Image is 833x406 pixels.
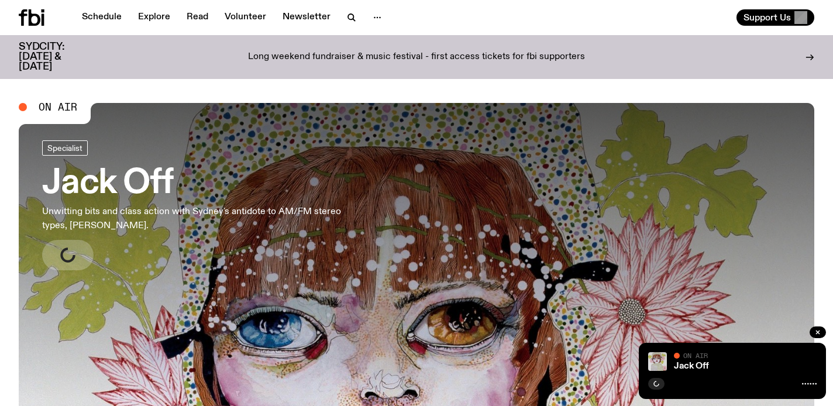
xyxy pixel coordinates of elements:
span: On Air [683,352,708,359]
span: Support Us [743,12,791,23]
h3: Jack Off [42,167,342,200]
span: Specialist [47,143,82,152]
a: Specialist [42,140,88,156]
p: Unwitting bits and class action with Sydney's antidote to AM/FM stereo types, [PERSON_NAME]. [42,205,342,233]
a: Volunteer [218,9,273,26]
a: Jack Off [674,362,709,371]
p: Long weekend fundraiser & music festival - first access tickets for fbi supporters [248,52,585,63]
a: Schedule [75,9,129,26]
a: Explore [131,9,177,26]
a: Newsletter [276,9,338,26]
img: a dotty lady cuddling her cat amongst flowers [648,352,667,371]
h3: SYDCITY: [DATE] & [DATE] [19,42,94,72]
button: Support Us [736,9,814,26]
a: Read [180,9,215,26]
a: Jack OffUnwitting bits and class action with Sydney's antidote to AM/FM stereo types, [PERSON_NAME]. [42,140,342,270]
span: On Air [39,102,77,112]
